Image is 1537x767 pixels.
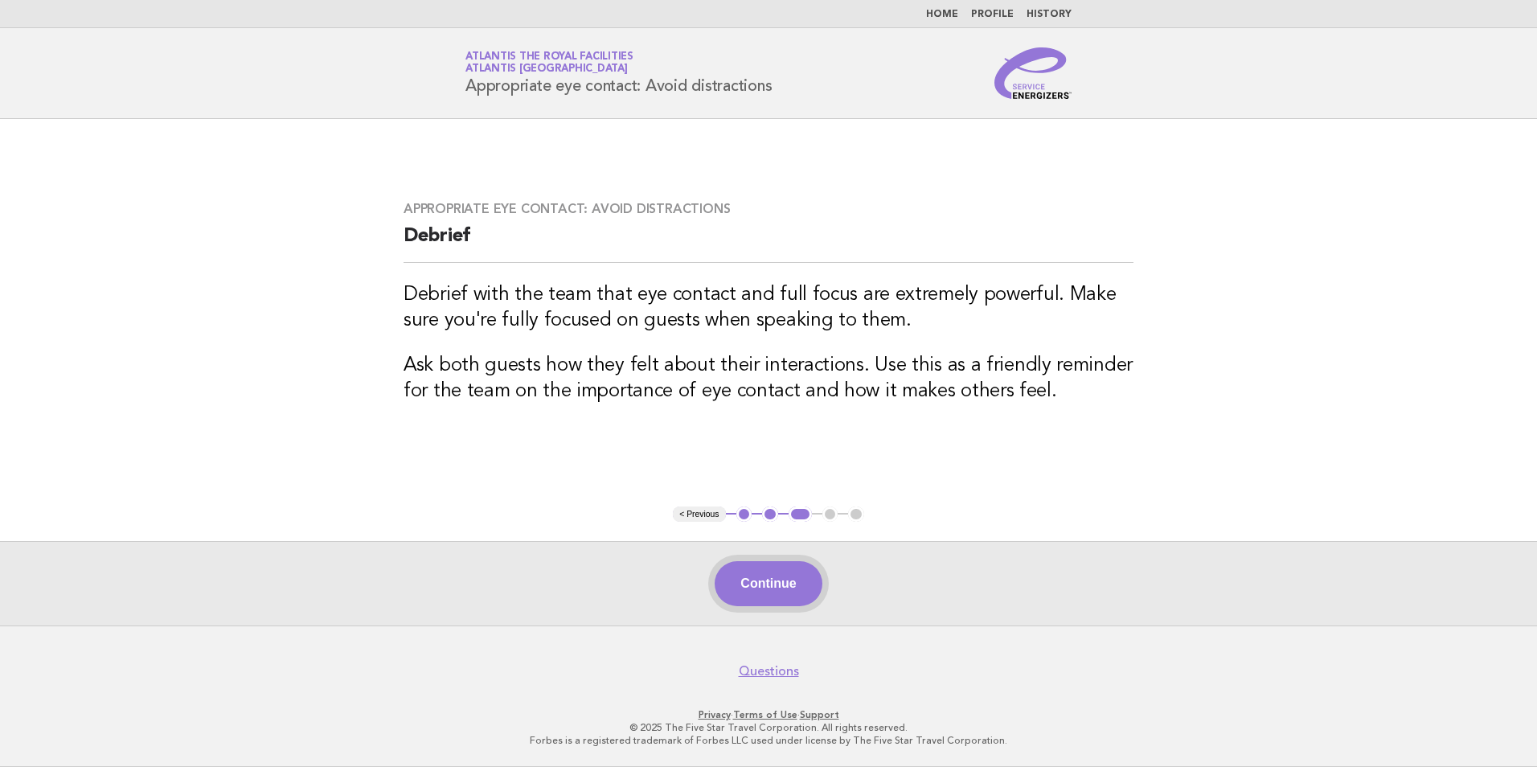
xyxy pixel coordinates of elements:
a: Terms of Use [733,709,797,720]
h3: Appropriate eye contact: Avoid distractions [404,201,1133,217]
button: 3 [789,507,812,523]
h3: Debrief with the team that eye contact and full focus are extremely powerful. Make sure you're fu... [404,282,1133,334]
button: Continue [715,561,822,606]
button: 1 [736,507,752,523]
button: 2 [762,507,778,523]
h2: Debrief [404,224,1133,263]
button: < Previous [673,507,725,523]
a: Privacy [699,709,731,720]
a: History [1027,10,1072,19]
img: Service Energizers [994,47,1072,99]
a: Atlantis The Royal FacilitiesAtlantis [GEOGRAPHIC_DATA] [465,51,633,74]
span: Atlantis [GEOGRAPHIC_DATA] [465,64,628,75]
a: Home [926,10,958,19]
a: Questions [739,663,799,679]
p: · · [277,708,1260,721]
a: Profile [971,10,1014,19]
a: Support [800,709,839,720]
p: Forbes is a registered trademark of Forbes LLC used under license by The Five Star Travel Corpora... [277,734,1260,747]
h1: Appropriate eye contact: Avoid distractions [465,52,772,94]
p: © 2025 The Five Star Travel Corporation. All rights reserved. [277,721,1260,734]
h3: Ask both guests how they felt about their interactions. Use this as a friendly reminder for the t... [404,353,1133,404]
